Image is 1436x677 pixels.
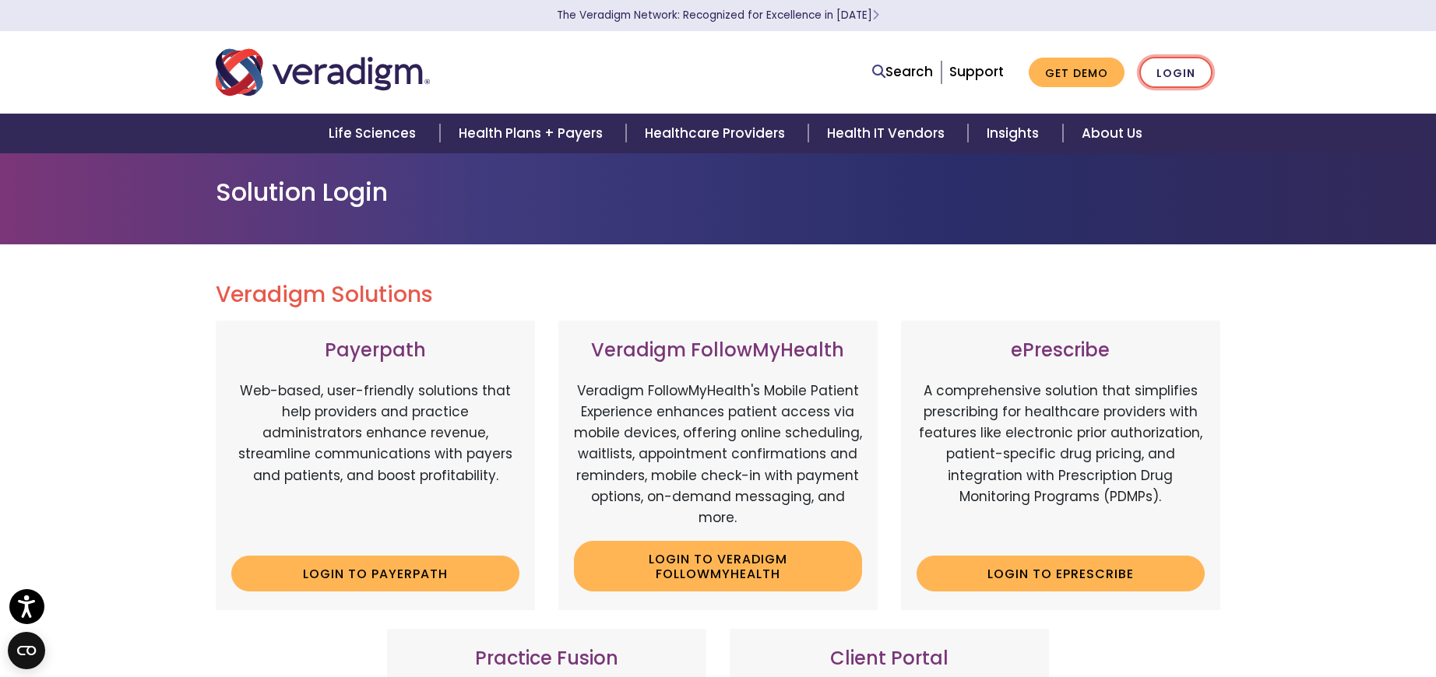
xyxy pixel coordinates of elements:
[1029,58,1125,88] a: Get Demo
[8,632,45,669] button: Open CMP widget
[1139,57,1213,89] a: Login
[745,647,1033,670] h3: Client Portal
[626,114,808,153] a: Healthcare Providers
[231,339,519,362] h3: Payerpath
[216,282,1220,308] h2: Veradigm Solutions
[968,114,1062,153] a: Insights
[574,541,862,591] a: Login to Veradigm FollowMyHealth
[808,114,968,153] a: Health IT Vendors
[216,47,430,98] img: Veradigm logo
[574,381,862,528] p: Veradigm FollowMyHealth's Mobile Patient Experience enhances patient access via mobile devices, o...
[231,556,519,591] a: Login to Payerpath
[216,177,1220,207] h1: Solution Login
[1063,114,1161,153] a: About Us
[440,114,626,153] a: Health Plans + Payers
[403,647,691,670] h3: Practice Fusion
[917,339,1205,362] h3: ePrescribe
[917,381,1205,544] p: A comprehensive solution that simplifies prescribing for healthcare providers with features like ...
[310,114,439,153] a: Life Sciences
[872,61,933,82] a: Search
[574,339,862,362] h3: Veradigm FollowMyHealth
[917,556,1205,591] a: Login to ePrescribe
[1137,565,1417,658] iframe: Drift Chat Widget
[557,8,879,23] a: The Veradigm Network: Recognized for Excellence in [DATE]Learn More
[231,381,519,544] p: Web-based, user-friendly solutions that help providers and practice administrators enhance revenu...
[872,8,879,23] span: Learn More
[949,62,1004,81] a: Support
